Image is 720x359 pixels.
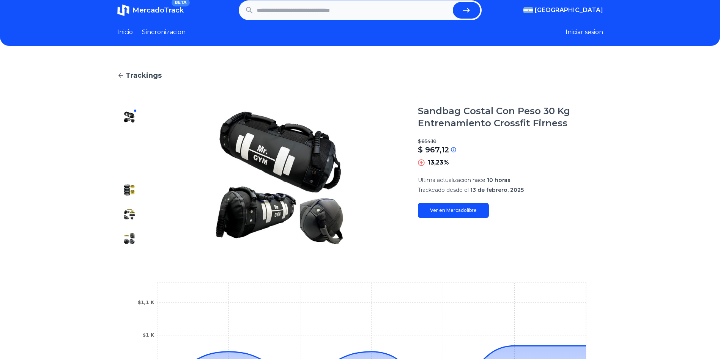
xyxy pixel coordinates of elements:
a: MercadoTrackBETA [117,4,184,16]
span: 13 de febrero, 2025 [470,187,524,193]
p: $ 854,10 [418,138,603,144]
span: Ultima actualizacion hace [418,177,485,183]
a: Inicio [117,28,133,37]
img: Sandbag Costal Con Peso 30 Kg Entrenamiento Crossfit Firness [123,111,135,123]
img: MercadoTrack [117,4,129,16]
img: Sandbag Costal Con Peso 30 Kg Entrenamiento Crossfit Firness [123,208,135,220]
a: Ver en Mercadolibre [418,203,489,218]
p: 13,23% [428,158,449,167]
span: Trackings [126,70,162,81]
button: Iniciar sesion [566,28,603,37]
a: Trackings [117,70,603,81]
span: MercadoTrack [132,6,184,14]
img: Sandbag Costal Con Peso 30 Kg Entrenamiento Crossfit Firness [123,232,135,245]
img: Sandbag Costal Con Peso 30 Kg Entrenamiento Crossfit Firness [123,135,135,147]
span: 10 horas [487,177,510,183]
img: Sandbag Costal Con Peso 30 Kg Entrenamiento Crossfit Firness [123,160,135,172]
a: Sincronizacion [142,28,186,37]
p: $ 967,12 [418,144,449,155]
span: [GEOGRAPHIC_DATA] [535,6,603,15]
img: Sandbag Costal Con Peso 30 Kg Entrenamiento Crossfit Firness [123,184,135,196]
button: [GEOGRAPHIC_DATA] [523,6,603,15]
h1: Sandbag Costal Con Peso 30 Kg Entrenamiento Crossfit Firness [418,105,603,129]
tspan: $1 K [142,332,154,338]
span: Trackeado desde el [418,187,469,193]
img: Sandbag Costal Con Peso 30 Kg Entrenamiento Crossfit Firness [157,105,403,251]
img: Argentina [523,7,533,13]
tspan: $1,1 K [137,300,154,305]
